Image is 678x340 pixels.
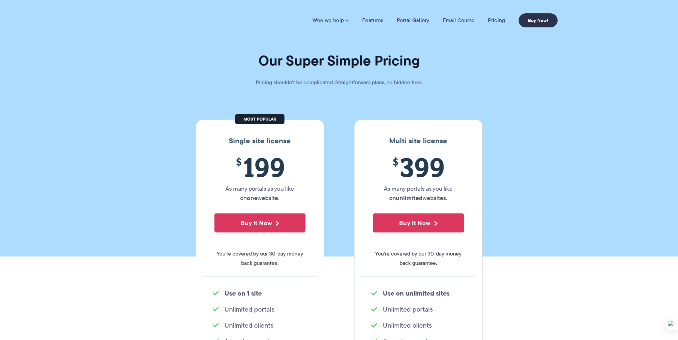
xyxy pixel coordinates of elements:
a: Pricing [488,17,505,24]
a: Who we help [312,17,349,24]
strong: Use on unlimited sites [383,288,450,298]
h3: Multi site license [361,137,476,145]
button: Buy It Now [373,213,464,232]
button: Buy It Now [214,213,305,232]
a: Features [362,17,383,24]
span: 399 [373,152,464,182]
span: You're covered by our 30-day money back guarantee. [214,249,305,268]
li: Unlimited clients [371,321,466,330]
span: You're covered by our 30-day money back guarantee. [373,249,464,268]
p: As many portals as you like on website. [214,184,305,203]
h3: Single site license [203,137,317,145]
p: As many portals as you like on websites. [373,184,464,203]
a: Email Course [443,17,475,24]
li: Unlimited portals [371,305,466,314]
strong: unlimited [396,193,423,202]
a: Portal Gallery [397,17,430,24]
strong: one [247,193,257,202]
li: Unlimited portals [213,305,307,314]
strong: Use on 1 site [224,288,262,298]
li: Unlimited clients [213,321,307,330]
p: Pricing shouldn't be complicated. Straightforward plans, no hidden fees. [239,78,439,87]
span: 199 [214,152,305,182]
a: Buy Now! [519,13,558,27]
